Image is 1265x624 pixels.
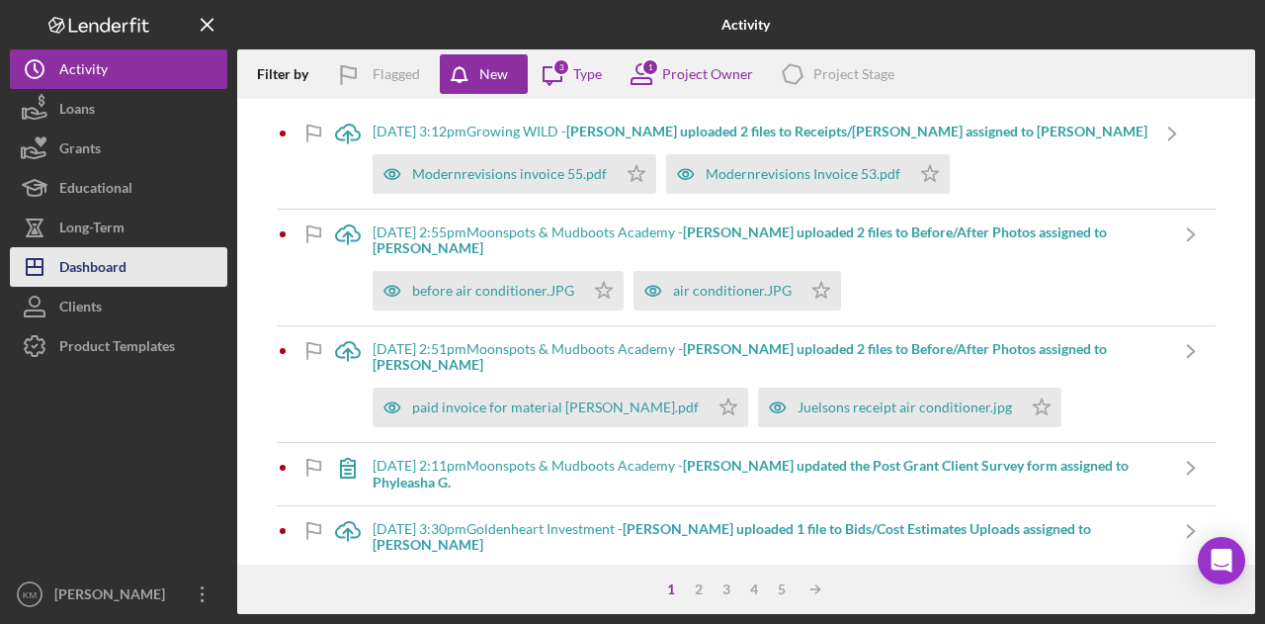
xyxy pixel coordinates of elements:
[566,123,1147,139] b: [PERSON_NAME] uploaded 2 files to Receipts/[PERSON_NAME] assigned to [PERSON_NAME]
[373,341,1166,373] div: [DATE] 2:51pm Moonspots & Mudboots Academy -
[59,89,95,134] div: Loans
[1198,537,1245,584] div: Open Intercom Messenger
[412,166,607,182] div: Modernrevisions invoice 55.pdf
[59,247,126,292] div: Dashboard
[10,89,227,129] button: Loans
[573,66,602,82] div: Type
[721,17,770,33] b: Activity
[323,54,440,94] button: Flagged
[798,400,1012,415] div: Juelsons receipt air conditioner.jpg
[373,458,1166,490] div: [DATE] 2:11pm Moonspots & Mudboots Academy -
[373,223,1107,256] b: [PERSON_NAME] uploaded 2 files to Before/After Photos assigned to [PERSON_NAME]
[59,129,101,173] div: Grants
[59,287,102,331] div: Clients
[673,283,792,299] div: air conditioner.JPG
[373,521,1166,553] div: [DATE] 3:30pm Goldenheart Investment -
[59,326,175,371] div: Product Templates
[373,224,1166,256] div: [DATE] 2:55pm Moonspots & Mudboots Academy -
[10,168,227,208] button: Educational
[23,589,37,600] text: KM
[373,388,748,427] button: paid invoice for material [PERSON_NAME].pdf
[662,66,753,82] div: Project Owner
[641,58,659,76] div: 1
[552,58,570,76] div: 3
[10,247,227,287] button: Dashboard
[657,581,685,597] div: 1
[373,457,1129,490] b: [PERSON_NAME] updated the Post Grant Client Survey form assigned to Phyleasha G.
[323,210,1216,325] a: [DATE] 2:55pmMoonspots & Mudboots Academy -[PERSON_NAME] uploaded 2 files to Before/After Photos ...
[323,109,1197,209] a: [DATE] 3:12pmGrowing WILD -[PERSON_NAME] uploaded 2 files to Receipts/[PERSON_NAME] assigned to [...
[479,54,508,94] div: New
[713,581,740,597] div: 3
[373,520,1091,553] b: [PERSON_NAME] uploaded 1 file to Bids/Cost Estimates Uploads assigned to [PERSON_NAME]
[758,388,1061,427] button: Juelsons receipt air conditioner.jpg
[59,208,125,252] div: Long-Term
[440,54,528,94] button: New
[373,154,656,194] button: Modernrevisions invoice 55.pdf
[10,129,227,168] button: Grants
[373,271,624,311] button: before air conditioner.JPG
[685,581,713,597] div: 2
[813,66,894,82] div: Project Stage
[373,124,1147,139] div: [DATE] 3:12pm Growing WILD -
[49,575,178,619] div: [PERSON_NAME]
[412,283,574,299] div: before air conditioner.JPG
[10,287,227,326] button: Clients
[323,326,1216,442] a: [DATE] 2:51pmMoonspots & Mudboots Academy -[PERSON_NAME] uploaded 2 files to Before/After Photos ...
[373,340,1107,373] b: [PERSON_NAME] uploaded 2 files to Before/After Photos assigned to [PERSON_NAME]
[323,506,1216,622] a: [DATE] 3:30pmGoldenheart Investment -[PERSON_NAME] uploaded 1 file to Bids/Cost Estimates Uploads...
[740,581,768,597] div: 4
[666,154,950,194] button: Modernrevisions Invoice 53.pdf
[768,581,796,597] div: 5
[373,54,420,94] div: Flagged
[10,208,227,247] button: Long-Term
[10,326,227,366] button: Product Templates
[412,400,699,415] div: paid invoice for material [PERSON_NAME].pdf
[633,271,841,311] button: air conditioner.JPG
[323,443,1216,504] a: [DATE] 2:11pmMoonspots & Mudboots Academy -[PERSON_NAME] updated the Post Grant Client Survey for...
[10,575,227,614] button: KM[PERSON_NAME]
[257,66,323,82] div: Filter by
[10,49,227,89] button: Activity
[706,166,900,182] div: Modernrevisions Invoice 53.pdf
[59,168,132,213] div: Educational
[59,49,108,94] div: Activity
